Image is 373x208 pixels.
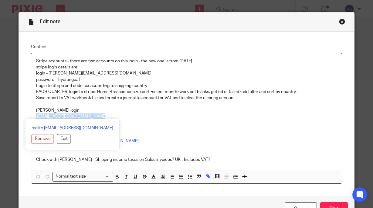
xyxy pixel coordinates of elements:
p: Badger&GooseDT6 [36,120,337,126]
div: Close this dialog window [339,19,345,25]
p: password - Hydrangea1 [36,77,337,83]
p: login - [PERSON_NAME][EMAIL_ADDRESS][DOMAIN_NAME] [36,70,337,76]
p: Carablanca93 [36,144,337,151]
p: EACH QUARTER: login to stripe. Home>transactions>export>select month>work out blanks, get rid of ... [36,89,337,95]
p: Login to Stripe and code tax according to shipping country [36,83,337,89]
label: Content [31,44,342,50]
p: Stripe accounts - there are two accounts on this login - the new one is from [DATE] [36,58,337,64]
p: Square space [36,132,337,138]
span: Edit note [40,19,60,24]
a: mailto:[EMAIL_ADDRESS][DOMAIN_NAME] [32,125,113,131]
button: Remove [32,134,54,144]
p: [PERSON_NAME] login [36,107,337,113]
span: Normal text size [54,173,87,180]
p: stripe login details are: [36,64,337,70]
p: Check with [PERSON_NAME] - Shipping income taxes on Sales invoices? UK - Includes VAT? [36,157,337,163]
p: Save report to VAT workbook file and create a journal to account for VAT and to clear the clearin... [36,95,337,101]
div: Search for option [53,172,113,181]
input: Search for option [88,173,110,180]
a: [EMAIL_ADDRESS][DOMAIN_NAME] [37,114,106,119]
button: Edit [57,134,71,144]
